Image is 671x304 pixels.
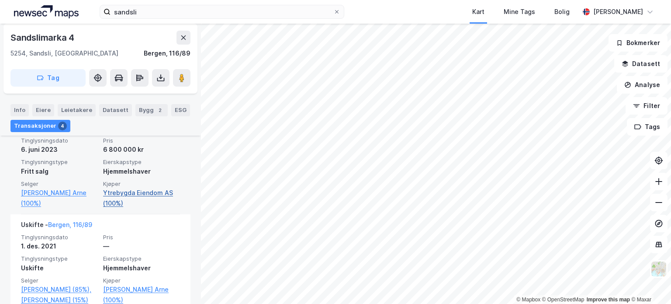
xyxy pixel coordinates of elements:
[103,263,180,273] div: Hjemmelshaver
[99,104,132,116] div: Datasett
[617,76,668,94] button: Analyse
[627,118,668,136] button: Tags
[21,234,98,241] span: Tinglysningsdato
[32,104,54,116] div: Eiere
[21,263,98,273] div: Uskifte
[627,262,671,304] div: Kontrollprogram for chat
[609,34,668,52] button: Bokmerker
[103,144,180,155] div: 6 800 000 kr
[587,297,630,303] a: Improve this map
[626,97,668,115] button: Filter
[58,122,67,130] div: 4
[111,5,333,18] input: Søk på adresse, matrikkel, gårdeiere, leietakere eller personer
[21,284,98,295] a: [PERSON_NAME] (85%),
[614,55,668,73] button: Datasett
[144,48,190,59] div: Bergen, 116/89
[516,297,540,303] a: Mapbox
[554,7,570,17] div: Bolig
[135,104,168,116] div: Bygg
[504,7,535,17] div: Mine Tags
[21,166,98,177] div: Fritt salg
[103,180,180,188] span: Kjøper
[103,241,180,252] div: —
[103,166,180,177] div: Hjemmelshaver
[48,221,92,228] a: Bergen, 116/89
[21,255,98,262] span: Tinglysningstype
[21,180,98,188] span: Selger
[103,158,180,166] span: Eierskapstype
[21,137,98,144] span: Tinglysningsdato
[10,48,118,59] div: 5254, Sandsli, [GEOGRAPHIC_DATA]
[103,277,180,284] span: Kjøper
[103,255,180,262] span: Eierskapstype
[10,104,29,116] div: Info
[10,120,70,132] div: Transaksjoner
[21,144,98,155] div: 6. juni 2023
[472,7,484,17] div: Kart
[21,277,98,284] span: Selger
[650,261,667,277] img: Z
[21,241,98,252] div: 1. des. 2021
[10,69,86,87] button: Tag
[593,7,643,17] div: [PERSON_NAME]
[103,234,180,241] span: Pris
[14,5,79,18] img: logo.a4113a55bc3d86da70a041830d287a7e.svg
[156,106,164,115] div: 2
[10,31,76,45] div: Sandslimarka 4
[21,220,92,234] div: Uskifte -
[171,104,190,116] div: ESG
[103,137,180,144] span: Pris
[542,297,585,303] a: OpenStreetMap
[21,158,98,166] span: Tinglysningstype
[58,104,96,116] div: Leietakere
[627,262,671,304] iframe: Chat Widget
[103,188,180,209] a: Ytrebygda Eiendom AS (100%)
[21,188,98,209] a: [PERSON_NAME] Arne (100%)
